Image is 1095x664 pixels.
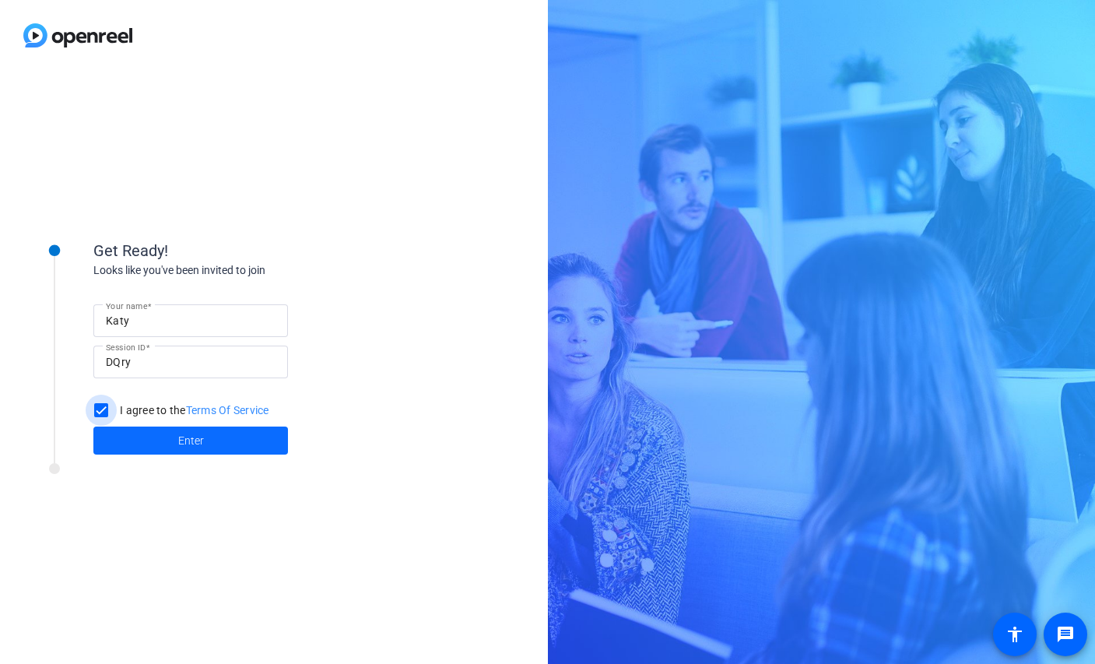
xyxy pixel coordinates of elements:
mat-label: Your name [106,301,147,311]
mat-label: Session ID [106,343,146,352]
label: I agree to the [117,402,269,418]
a: Terms Of Service [186,404,269,416]
span: Enter [178,433,204,449]
div: Looks like you've been invited to join [93,262,405,279]
mat-icon: accessibility [1006,625,1024,644]
button: Enter [93,427,288,455]
div: Get Ready! [93,239,405,262]
mat-icon: message [1056,625,1075,644]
